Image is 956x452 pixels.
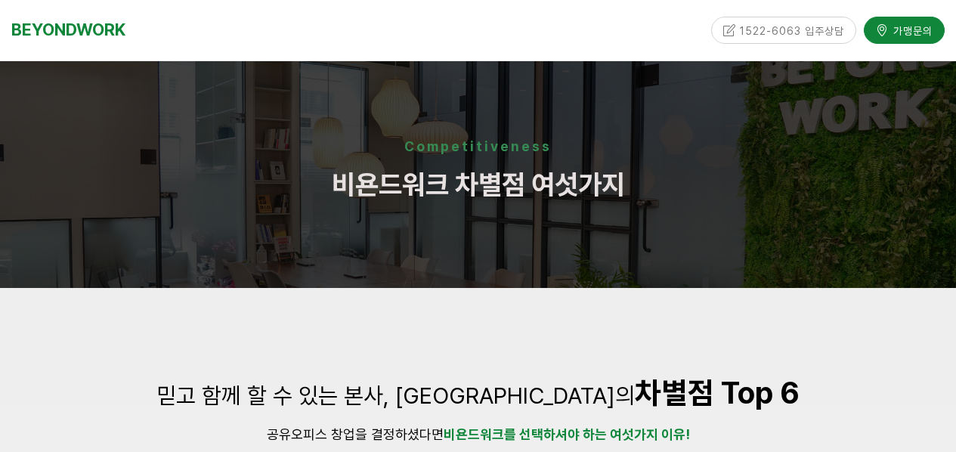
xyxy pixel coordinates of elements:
[267,426,444,442] span: 공유오피스 창업을 결정하셨다면
[404,138,552,154] strong: Competitiveness
[889,22,933,37] span: 가맹문의
[456,426,492,442] strong: 욘드워
[444,426,456,442] strong: 비
[635,375,800,411] strong: 차별점 Top 6
[864,16,945,42] a: 가맹문의
[492,426,690,442] strong: 크를 선택하셔야 하는 여섯가지 이유!
[156,382,635,409] span: 믿고 함께 할 수 있는 본사, [GEOGRAPHIC_DATA]의
[11,16,125,44] a: BEYONDWORK
[332,169,625,201] span: 비욘드워크 차별점 여섯가지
